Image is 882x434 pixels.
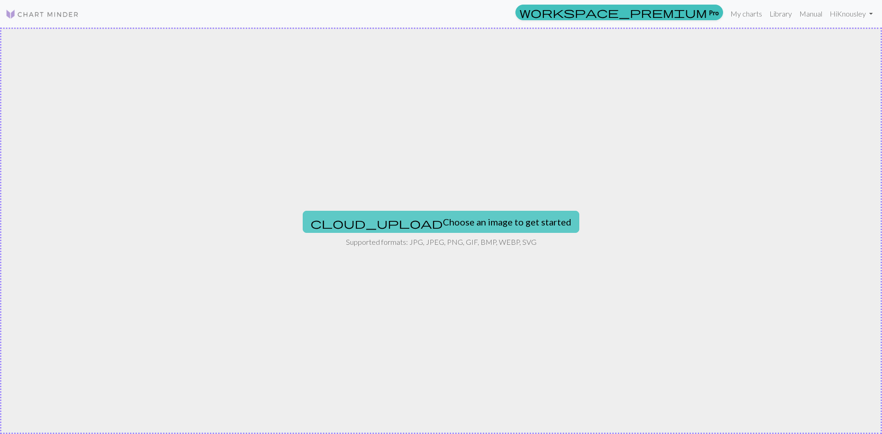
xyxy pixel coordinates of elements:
[515,5,723,20] a: Pro
[311,217,443,230] span: cloud_upload
[346,237,537,248] p: Supported formats: JPG, JPEG, PNG, GIF, BMP, WEBP, SVG
[303,211,579,233] button: Choose an image to get started
[727,5,766,23] a: My charts
[766,5,796,23] a: Library
[520,6,707,19] span: workspace_premium
[826,5,876,23] a: HiKnousley
[796,5,826,23] a: Manual
[6,9,79,20] img: Logo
